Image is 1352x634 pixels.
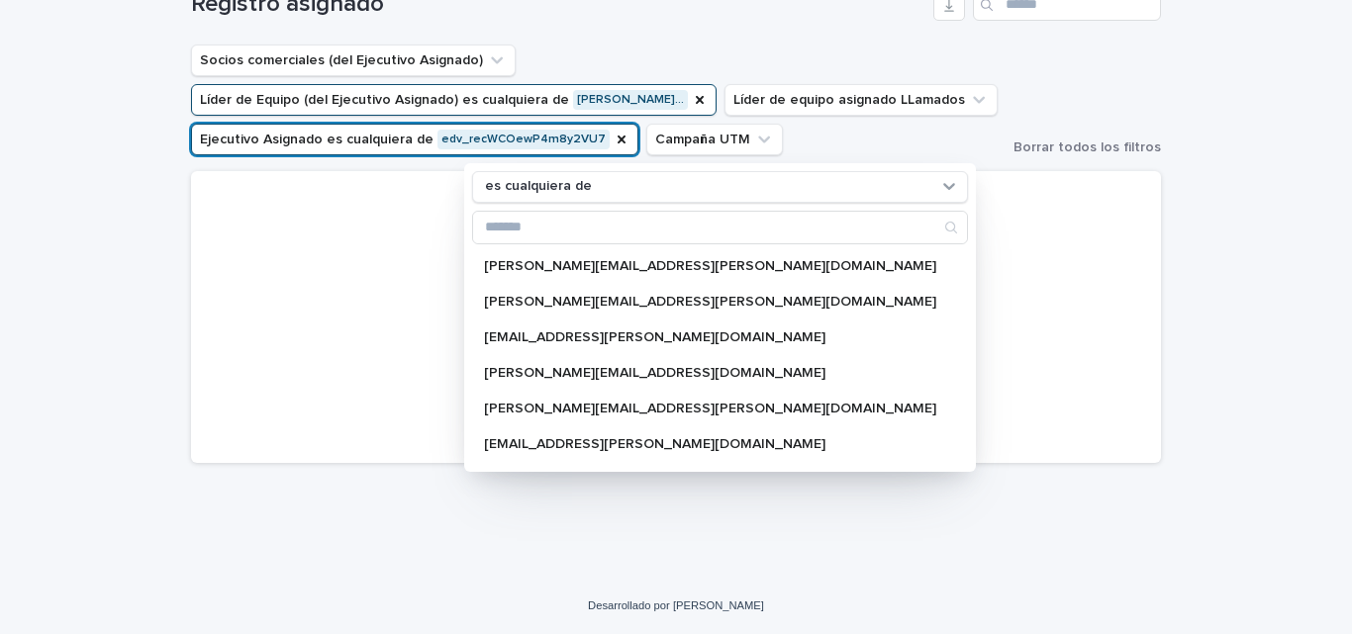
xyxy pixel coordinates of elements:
button: Líder de equipo asignado LLamados [724,84,998,116]
button: Campaña UTM [646,124,783,155]
a: Desarrollado por [PERSON_NAME] [588,599,764,611]
button: Socios comerciales (del Ejecutivo Asignado) [191,45,516,76]
font: [PERSON_NAME][EMAIL_ADDRESS][PERSON_NAME][DOMAIN_NAME] [484,295,936,309]
button: Borrar todos los filtros [998,140,1161,154]
button: Líder de Equipo (del Ejecutivo Asignado) [191,84,717,116]
div: Buscar [472,211,968,244]
font: [PERSON_NAME][EMAIL_ADDRESS][PERSON_NAME][DOMAIN_NAME] [484,259,936,273]
font: es cualquiera de [485,179,592,193]
font: [PERSON_NAME][EMAIL_ADDRESS][PERSON_NAME][DOMAIN_NAME] [484,402,936,415]
font: Borrar todos los filtros [1014,140,1161,154]
font: [EMAIL_ADDRESS][PERSON_NAME][DOMAIN_NAME] [484,330,825,344]
input: Buscar [473,212,967,243]
font: [PERSON_NAME][EMAIL_ADDRESS][DOMAIN_NAME] [484,366,825,380]
font: [EMAIL_ADDRESS][PERSON_NAME][DOMAIN_NAME] [484,437,825,451]
button: Ejecutivo Asignado [191,124,638,155]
